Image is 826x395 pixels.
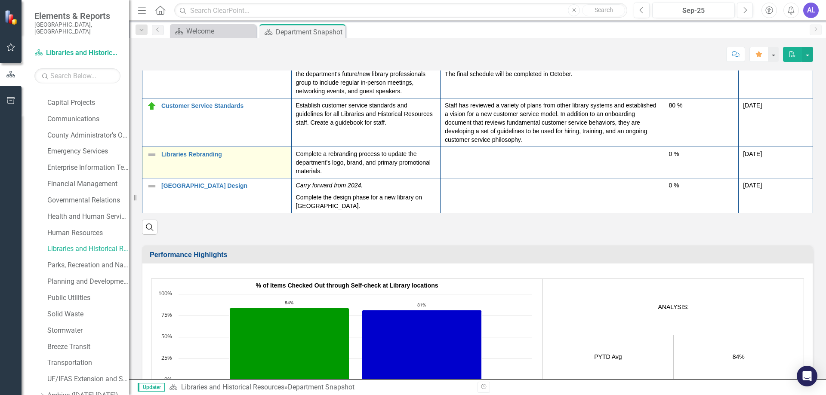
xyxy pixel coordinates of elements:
[47,179,129,189] a: Financial Management
[161,311,172,318] text: 75%
[296,191,436,210] p: Complete the design phase for a new library on [GEOGRAPHIC_DATA].
[362,310,482,380] path: Sep-25, 81.36363636. FYTD Avg.
[673,335,804,378] td: 84%
[797,366,817,386] div: Open Intercom Messenger
[138,383,165,392] span: Updater
[34,48,120,58] a: Libraries and Historical Resources
[47,342,129,352] a: Breeze Transit
[47,228,129,238] a: Human Resources
[441,50,664,98] td: Double-Click to Edit
[174,3,627,18] input: Search ClearPoint...
[288,383,354,391] div: Department Snapshot
[582,4,625,16] button: Search
[161,354,172,361] text: 25%
[34,68,120,83] input: Search Below...
[230,308,349,380] g: PYTD Avg, bar series 1 of 2 with 1 bar.
[743,182,762,189] span: [DATE]
[142,98,292,147] td: Double-Click to Edit Right Click for Context Menu
[142,178,292,213] td: Double-Click to Edit Right Click for Context Menu
[47,374,129,384] a: UF/IFAS Extension and Sustainability
[161,103,287,109] a: Customer Service Standards
[417,302,426,308] text: 81%
[142,147,292,178] td: Double-Click to Edit Right Click for Context Menu
[803,3,819,18] button: AL
[285,300,293,306] text: 84%
[47,260,129,270] a: Parks, Recreation and Natural Resources
[47,358,129,368] a: Transportation
[743,102,762,109] span: [DATE]
[186,26,254,37] div: Welcome
[147,150,157,160] img: Not Defined
[47,131,129,141] a: County Administrator's Office
[296,182,363,189] em: Carry forward from 2024.
[664,178,739,213] td: Double-Click to Edit
[172,26,254,37] a: Welcome
[47,163,129,173] a: Enterprise Information Technology
[161,332,172,340] text: 50%
[441,178,664,213] td: Double-Click to Edit
[445,101,660,144] p: Staff has reviewed a variety of plans from other library systems and established a vision for a n...
[664,98,739,147] td: Double-Click to Edit
[47,212,129,222] a: Health and Human Services
[276,27,343,37] div: Department Snapshot
[147,101,157,111] img: On Target
[543,279,804,335] td: ANALYSIS:
[296,52,436,95] p: Provide opportunities for new librarians and supervisors to engage in job shadowing. Revitalize t...
[34,21,120,35] small: [GEOGRAPHIC_DATA], [GEOGRAPHIC_DATA]
[169,383,471,392] div: »
[147,181,157,191] img: Not Defined
[230,308,349,380] path: Sep-25, 84. PYTD Avg.
[4,9,19,24] img: ClearPoint Strategy
[161,183,287,189] a: [GEOGRAPHIC_DATA] Design
[652,3,735,18] button: Sep-25
[441,98,664,147] td: Double-Click to Edit
[158,289,172,297] text: 100%
[664,147,739,178] td: Double-Click to Edit
[47,196,129,205] a: Governmental Relations
[669,181,734,190] div: 0 %
[47,147,129,156] a: Emergency Services
[47,114,129,124] a: Communications
[296,150,436,175] p: Complete a rebranding process to update the department’s logo, brand, and primary promotional mat...
[441,147,664,178] td: Double-Click to Edit
[34,11,120,21] span: Elements & Reports
[669,150,734,158] div: 0 %
[543,335,673,378] td: PYTD Avg
[256,282,438,289] span: % of Items Checked Out through Self-check at Library locations
[669,101,734,110] div: 80 %
[47,98,129,108] a: Capital Projects
[181,383,284,391] a: Libraries and Historical Resources
[362,310,482,380] g: FYTD Avg, bar series 2 of 2 with 1 bar.
[161,151,287,158] a: Libraries Rebranding
[47,277,129,287] a: Planning and Development Services
[595,6,613,13] span: Search
[47,326,129,336] a: Stormwater
[47,293,129,303] a: Public Utilities
[743,150,762,157] span: [DATE]
[664,50,739,98] td: Double-Click to Edit
[296,101,436,127] p: Establish customer service standards and guidelines for all Libraries and Historical Resources st...
[655,6,732,16] div: Sep-25
[47,309,129,319] a: Solid Waste
[164,375,172,383] text: 0%
[47,244,129,254] a: Libraries and Historical Resources
[142,50,292,98] td: Double-Click to Edit Right Click for Context Menu
[150,251,808,259] h3: Performance Highlights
